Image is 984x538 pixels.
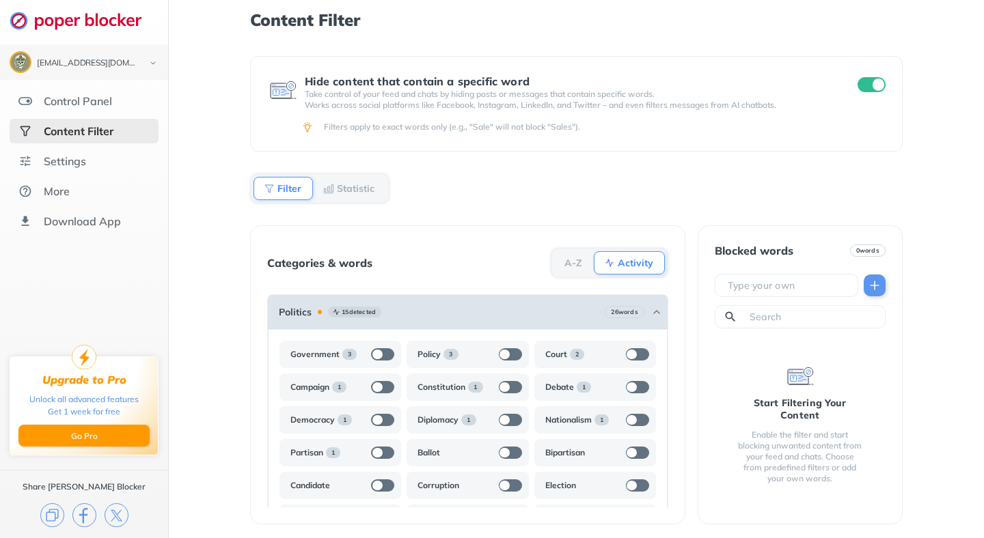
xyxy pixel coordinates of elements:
[726,279,852,292] input: Type your own
[290,382,329,393] b: Campaign
[18,124,32,138] img: social-selected.svg
[29,393,139,406] div: Unlock all advanced features
[290,349,340,360] b: Government
[342,307,376,317] b: 15 detected
[604,257,615,268] img: Activity
[348,350,351,359] b: 3
[18,154,32,168] img: settings.svg
[264,183,275,194] img: Filter
[44,94,112,108] div: Control Panel
[418,414,459,425] b: Diplomacy
[18,94,32,108] img: features.svg
[290,480,330,491] b: Candidate
[40,503,64,527] img: copy.svg
[611,307,638,317] b: 26 words
[737,429,864,484] div: Enable the filter and start blocking unwanted content from your feed and chats. Choose from prede...
[37,59,138,68] div: derekcastle808@gmail.com
[323,183,334,194] img: Statistic
[44,154,86,168] div: Settings
[575,350,579,359] b: 2
[72,503,96,527] img: facebook.svg
[305,75,832,87] div: Hide content that contain a specific word
[18,184,32,198] img: about.svg
[582,382,586,392] b: 1
[338,382,341,392] b: 1
[11,53,30,72] img: ACg8ocKzRFiJ1uIr0pOUg9_ZlT4LVWimpA-KzXnuL7MdEahrYz5zOyc7=s96-c
[474,382,477,392] b: 1
[467,415,470,425] b: 1
[564,259,582,267] b: A-Z
[279,307,312,317] b: Politics
[545,349,567,360] b: Court
[856,246,879,255] b: 0 words
[72,345,96,369] img: upgrade-to-pro.svg
[277,184,301,193] b: Filter
[105,503,128,527] img: x.svg
[267,257,372,269] div: Categories & words
[618,259,653,267] b: Activity
[305,89,832,100] p: Take control of your feed and chats by hiding posts or messages that contain specific words.
[44,214,121,228] div: Download App
[23,481,146,492] div: Share [PERSON_NAME] Blocker
[290,447,323,458] b: Partisan
[545,382,574,393] b: Debate
[418,382,465,393] b: Constitution
[44,184,70,198] div: More
[324,122,883,132] div: Filters apply to exact words only (e.g., "Sale" will not block "Sales").
[545,480,576,491] b: Election
[343,415,346,425] b: 1
[305,100,832,111] p: Works across social platforms like Facebook, Instagram, LinkedIn, and Twitter – and even filters ...
[545,414,592,425] b: Nationalism
[18,425,150,447] button: Go Pro
[42,373,126,386] div: Upgrade to Pro
[418,480,459,491] b: Corruption
[418,447,440,458] b: Ballot
[737,397,864,421] div: Start Filtering Your Content
[10,11,156,30] img: logo-webpage.svg
[290,414,335,425] b: Democracy
[337,184,374,193] b: Statistic
[418,349,441,360] b: Policy
[600,415,603,425] b: 1
[331,448,335,457] b: 1
[748,310,879,324] input: Search
[250,11,902,29] h1: Content Filter
[145,56,161,70] img: chevron-bottom-black.svg
[48,406,120,418] div: Get 1 week for free
[18,214,32,228] img: download-app.svg
[449,350,452,359] b: 3
[44,124,113,138] div: Content Filter
[715,244,793,257] div: Blocked words
[545,447,585,458] b: Bipartisan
